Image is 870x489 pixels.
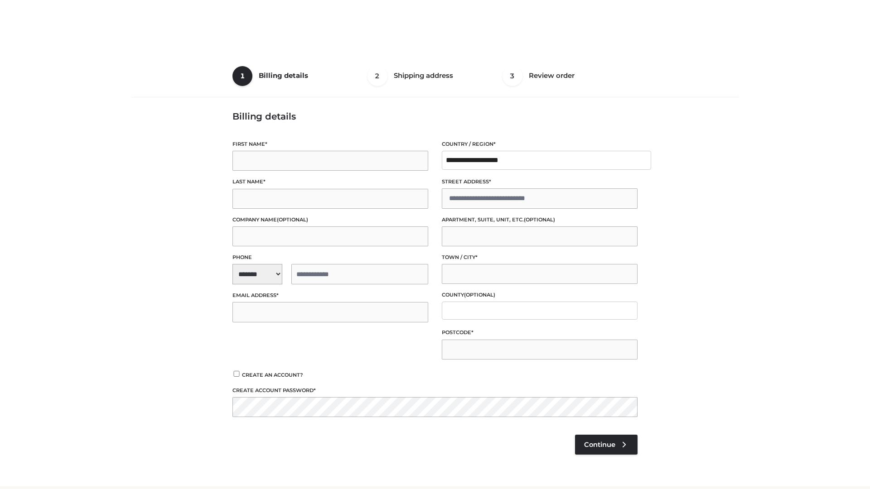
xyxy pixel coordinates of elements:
input: Create an account? [232,371,241,377]
span: Continue [584,441,615,449]
span: Shipping address [394,71,453,80]
label: Apartment, suite, unit, etc. [442,216,638,224]
label: Email address [232,291,428,300]
h3: Billing details [232,111,638,122]
span: (optional) [524,216,555,223]
span: (optional) [464,292,495,298]
label: Postcode [442,328,638,337]
label: County [442,291,638,299]
label: Phone [232,253,428,262]
span: (optional) [277,216,308,223]
label: Create account password [232,386,638,395]
span: 1 [232,66,252,86]
span: 3 [503,66,522,86]
span: Billing details [259,71,308,80]
label: Street address [442,177,638,186]
a: Continue [575,435,638,455]
label: First name [232,140,428,149]
label: Country / Region [442,140,638,149]
span: 2 [367,66,387,86]
label: Town / City [442,253,638,262]
span: Create an account? [242,372,303,378]
label: Company name [232,216,428,224]
span: Review order [529,71,575,80]
label: Last name [232,177,428,186]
